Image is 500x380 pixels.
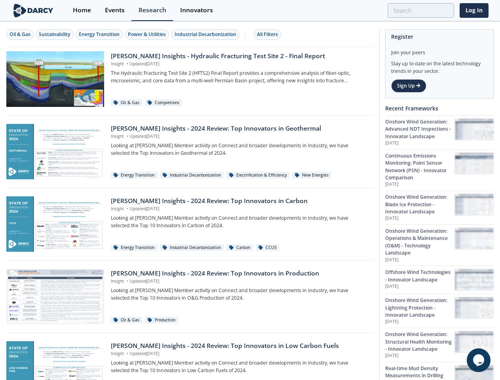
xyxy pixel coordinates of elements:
a: Onshore Wind Generation: Blade Ice Protection - Innovator Landscape [DATE] Onshore Wind Generatio... [385,190,494,224]
span: • [125,133,129,139]
div: Oil & Gas [111,317,142,324]
iframe: chat widget [467,348,492,372]
button: Industrial Decarbonization [171,29,240,40]
div: Offshore Wind Technologies - Innovator Landscape [385,269,454,283]
input: Advanced Search [388,3,454,18]
div: Industrial Decarbonization [160,172,224,179]
div: [PERSON_NAME] Insights - 2024 Review: Top Innovators in Low Carbon Fuels [111,341,368,351]
div: Onshore Wind Generation: Structural Health Monitoring - Innovator Landscape [385,331,454,353]
button: Power & Utilities [125,29,169,40]
p: Insight Updated [DATE] [111,133,368,140]
p: Looking at [PERSON_NAME] Member activity on Connect and broader developments in industry, we have... [111,215,368,229]
div: Sustainability [39,31,70,38]
button: Sustainability [36,29,74,40]
div: New Energies [292,172,331,179]
a: Log In [460,3,489,18]
a: Onshore Wind Generation: Advanced NDT Inspections - Innovator Landscape [DATE] Onshore Wind Gener... [385,115,494,149]
div: Energy Transition [79,31,120,38]
button: Energy Transition [76,29,123,40]
p: Looking at [PERSON_NAME] Member activity on Connect and broader developments in industry, we have... [111,359,368,374]
a: Continuous Emissions Monitoring: Point Sensor Network (PSN) - Innovator Comparison [DATE] Continu... [385,149,494,190]
div: Onshore Wind Generation: Blade Ice Protection - Innovator Landscape [385,194,454,215]
div: Register [391,30,488,44]
div: Energy Transition [111,244,157,251]
div: Oil & Gas [10,31,30,38]
div: All Filters [257,31,278,38]
div: Stay up to date on the latest technology trends in your sector. [391,56,488,75]
div: Continuous Emissions Monitoring: Point Sensor Network (PSN) - Innovator Comparison [385,152,454,182]
span: • [125,206,129,211]
div: Completions [145,99,182,106]
div: Electrification & Efficiency [226,172,289,179]
div: [PERSON_NAME] Insights - 2024 Review: Top Innovators in Carbon [111,196,368,206]
div: [PERSON_NAME] Insights - 2024 Review: Top Innovators in Production [111,269,368,278]
div: [PERSON_NAME] Insights - 2024 Review: Top Innovators in Geothermal [111,124,368,133]
a: Darcy Insights - 2024 Review: Top Innovators in Geothermal preview [PERSON_NAME] Insights - 2024 ... [6,124,374,179]
div: Join your peers [391,44,488,56]
div: Carbon [226,244,253,251]
p: [DATE] [385,215,454,222]
button: Oil & Gas [6,29,34,40]
p: Insight Updated [DATE] [111,351,368,357]
p: Insight Updated [DATE] [111,206,368,212]
a: Onshore Wind Generation: Lightning Protection - Innovator Landscape [DATE] Onshore Wind Generatio... [385,294,494,328]
img: logo-wide.svg [12,4,55,17]
div: Onshore Wind Generation: Operations & Maintenance (O&M) - Technology Landscape [385,228,454,257]
div: Innovators [180,7,213,13]
div: Oil & Gas [111,99,142,106]
span: • [125,61,129,66]
div: Power & Utilities [128,31,166,38]
div: Industrial Decarbonization [175,31,236,38]
div: Industrial Decarbonization [160,244,224,251]
button: All Filters [254,29,281,40]
p: Looking at [PERSON_NAME] Member activity on Connect and broader developments in industry, we have... [111,287,368,302]
div: Research [139,7,166,13]
span: • [125,278,129,284]
div: Home [73,7,91,13]
p: Looking at [PERSON_NAME] Member activity on Connect and broader developments in industry, we have... [111,142,368,157]
div: Events [105,7,125,13]
a: Onshore Wind Generation: Structural Health Monitoring - Innovator Landscape [DATE] Onshore Wind G... [385,328,494,362]
p: [DATE] [385,283,454,290]
p: The Hydraulic Fracturing Test Site 2 (HFTS2) Final Report provides a comprehensive analysis of fi... [111,70,368,84]
p: [DATE] [385,140,454,146]
a: Darcy Insights - 2024 Review: Top Innovators in Carbon preview [PERSON_NAME] Insights - 2024 Revi... [6,196,374,252]
a: Offshore Wind Technologies - Innovator Landscape [DATE] Offshore Wind Technologies - Innovator La... [385,266,494,294]
div: [PERSON_NAME] Insights - Hydraulic Fracturing Test Site 2 - Final Report [111,51,368,61]
p: Insight Updated [DATE] [111,278,368,285]
div: Production [145,317,178,324]
p: Insight Updated [DATE] [111,61,368,67]
p: [DATE] [385,257,454,263]
div: CCUS [256,244,279,251]
a: Darcy Insights - Hydraulic Fracturing Test Site 2 - Final Report preview [PERSON_NAME] Insights -... [6,51,374,107]
div: Energy Transition [111,172,157,179]
p: [DATE] [385,353,454,359]
span: • [125,351,129,356]
p: [DATE] [385,319,454,325]
p: [DATE] [385,181,454,188]
a: Sign Up [391,79,426,93]
div: Recent Frameworks [385,101,494,115]
div: Onshore Wind Generation: Advanced NDT Inspections - Innovator Landscape [385,118,454,140]
div: Onshore Wind Generation: Lightning Protection - Innovator Landscape [385,297,454,319]
a: Darcy Insights - 2024 Review: Top Innovators in Production preview [PERSON_NAME] Insights - 2024 ... [6,269,374,324]
a: Onshore Wind Generation: Operations & Maintenance (O&M) - Technology Landscape [DATE] Onshore Win... [385,224,494,266]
